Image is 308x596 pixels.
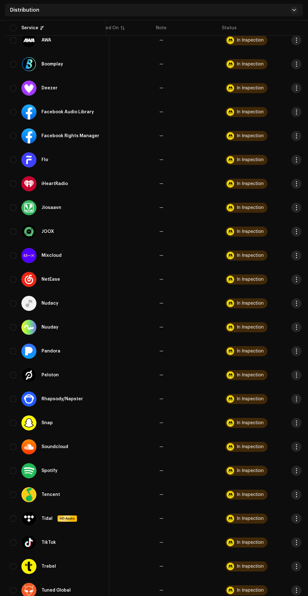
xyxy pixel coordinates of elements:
re-a-table-badge: — [159,134,163,138]
div: In Inspection [237,445,264,449]
re-a-table-badge: — [159,229,163,234]
div: AWA [41,38,51,42]
re-a-table-badge: — [159,110,163,114]
re-a-table-badge: — [159,588,163,593]
div: Pandora [41,349,60,353]
div: Soundcloud [41,445,68,449]
div: In Inspection [237,564,264,569]
re-a-table-badge: — [159,62,163,66]
re-a-table-badge: — [159,277,163,282]
div: In Inspection [237,182,264,186]
div: Facebook Rights Manager [41,134,99,138]
re-a-table-badge: — [159,540,163,545]
re-a-table-badge: — [159,205,163,210]
div: In Inspection [237,277,264,282]
div: NetEase [41,277,60,282]
re-a-table-badge: — [159,373,163,377]
re-a-table-badge: — [159,325,163,329]
div: In Inspection [237,349,264,353]
re-a-table-badge: — [159,253,163,258]
div: Flo [41,158,48,162]
div: Snap [41,421,53,425]
div: In Inspection [237,373,264,377]
div: Facebook Audio Library [41,110,94,114]
re-a-table-badge: — [159,38,163,42]
span: Distribution [10,8,39,13]
div: In Inspection [237,325,264,329]
div: In Inspection [237,38,264,42]
div: In Inspection [237,469,264,473]
div: In Inspection [237,205,264,210]
div: In Inspection [237,134,264,138]
div: Nuuday [41,325,58,329]
div: In Inspection [237,86,264,90]
div: In Inspection [237,516,264,521]
div: Tuned Global [41,588,71,593]
re-a-table-badge: — [159,182,163,186]
div: In Inspection [237,492,264,497]
div: Mixcloud [41,253,62,258]
div: Service [21,25,38,31]
re-a-table-badge: — [159,421,163,425]
re-a-table-badge: — [159,86,163,90]
div: JOOX [41,229,54,234]
div: In Inspection [237,229,264,234]
div: Trebel [41,564,56,569]
div: TikTok [41,540,56,545]
div: Tidal [41,516,52,521]
div: In Inspection [237,540,264,545]
div: Tencent [41,492,60,497]
re-a-table-badge: — [159,301,163,306]
re-a-table-badge: — [159,492,163,497]
div: In Inspection [237,110,264,114]
div: iHeartRadio [41,182,68,186]
div: In Inspection [237,588,264,593]
re-a-table-badge: — [159,397,163,401]
re-a-table-badge: — [159,516,163,521]
div: In Inspection [237,421,264,425]
div: Nudacy [41,301,58,306]
re-a-table-badge: — [159,158,163,162]
span: HD Audio [58,516,76,521]
div: Rhapsody/Napster [41,397,83,401]
div: Deezer [41,86,58,90]
re-a-table-badge: — [159,564,163,569]
div: In Inspection [237,397,264,401]
div: In Inspection [237,158,264,162]
div: Jiosaavn [41,205,61,210]
div: Boomplay [41,62,63,66]
div: In Inspection [237,301,264,306]
re-a-table-badge: — [159,469,163,473]
div: In Inspection [237,253,264,258]
div: Spotify [41,469,58,473]
re-a-table-badge: — [159,349,163,353]
div: In Inspection [237,62,264,66]
div: Peloton [41,373,59,377]
re-a-table-badge: — [159,445,163,449]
